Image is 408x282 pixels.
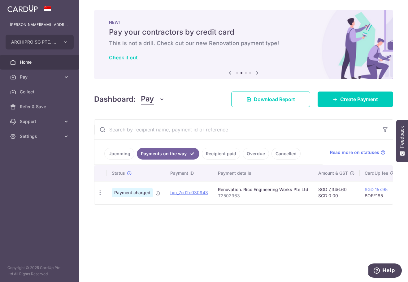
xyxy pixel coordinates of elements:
span: Home [20,59,61,65]
a: txn_7cd2c030943 [170,190,208,195]
a: Payments on the way [137,148,199,160]
h6: This is not a drill. Check out our new Renovation payment type! [109,40,378,47]
span: Payment charged [112,188,153,197]
span: Status [112,170,125,176]
h5: Pay your contractors by credit card [109,27,378,37]
img: Renovation banner [94,10,393,79]
a: Read more on statuses [330,149,385,156]
span: Create Payment [340,96,378,103]
span: Feedback [399,126,405,148]
img: CardUp [7,5,38,12]
a: Cancelled [271,148,301,160]
p: T2502963 [218,193,308,199]
a: Check it out [109,54,138,61]
span: Settings [20,133,61,139]
td: BOFF185 [360,181,400,204]
span: ARCHIPRO SG PTE. LTD. [11,39,57,45]
span: Refer & Save [20,104,61,110]
a: Upcoming [104,148,134,160]
p: NEW! [109,20,378,25]
th: Payment details [213,165,313,181]
button: ARCHIPRO SG PTE. LTD. [6,35,74,49]
button: Pay [141,93,165,105]
iframe: Opens a widget where you can find more information [368,263,402,279]
span: Read more on statuses [330,149,379,156]
td: SGD 7,346.60 SGD 0.00 [313,181,360,204]
p: [PERSON_NAME][EMAIL_ADDRESS][DOMAIN_NAME] [10,22,69,28]
a: Create Payment [318,92,393,107]
input: Search by recipient name, payment id or reference [94,120,378,139]
span: Pay [141,93,154,105]
span: CardUp fee [365,170,388,176]
a: Overdue [243,148,269,160]
a: SGD 157.95 [365,187,388,192]
span: Support [20,118,61,125]
span: Amount & GST [318,170,348,176]
span: Collect [20,89,61,95]
h4: Dashboard: [94,94,136,105]
button: Feedback - Show survey [396,120,408,162]
a: Recipient paid [202,148,240,160]
th: Payment ID [165,165,213,181]
div: Renovation. Rico Engineering Works Pte Ltd [218,186,308,193]
a: Download Report [231,92,310,107]
span: Pay [20,74,61,80]
span: Download Report [254,96,295,103]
